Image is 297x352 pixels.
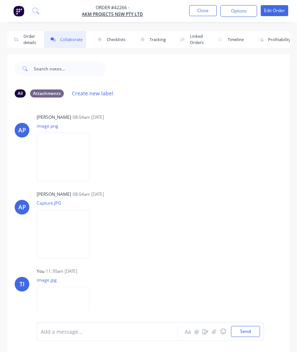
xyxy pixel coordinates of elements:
[189,5,217,16] button: Close
[261,5,288,16] button: Edit Order
[183,327,192,336] button: Aa
[212,31,247,48] button: Timeline
[13,5,24,16] img: Factory
[44,31,86,48] button: Collaborate
[231,326,260,337] button: Send
[219,327,227,336] button: ☺
[220,5,257,17] button: Options
[73,191,104,198] div: 08:04am [DATE]
[37,114,71,121] div: [PERSON_NAME]
[68,88,117,98] button: Create new label
[37,191,71,198] div: [PERSON_NAME]
[30,89,64,98] div: Attachments
[37,277,97,283] p: image.jpg
[7,31,40,48] button: Order details
[73,114,104,121] div: 08:04am [DATE]
[18,126,26,135] div: AP
[192,327,201,336] button: @
[37,123,97,129] p: image.png
[174,31,207,48] button: Linked Orders
[82,4,143,11] span: Order #42266 -
[91,31,129,48] button: Checklists
[46,268,77,275] div: 11:30am [DATE]
[252,31,294,48] button: Profitability
[19,280,25,289] div: TI
[34,61,106,76] input: Search notes...
[133,31,169,48] button: Tracking
[37,200,97,206] p: Capture.JPG
[82,11,143,18] a: AKM PROJECTS NSW PTY LTD
[18,203,26,212] div: AP
[15,89,26,98] div: All
[37,268,44,275] div: You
